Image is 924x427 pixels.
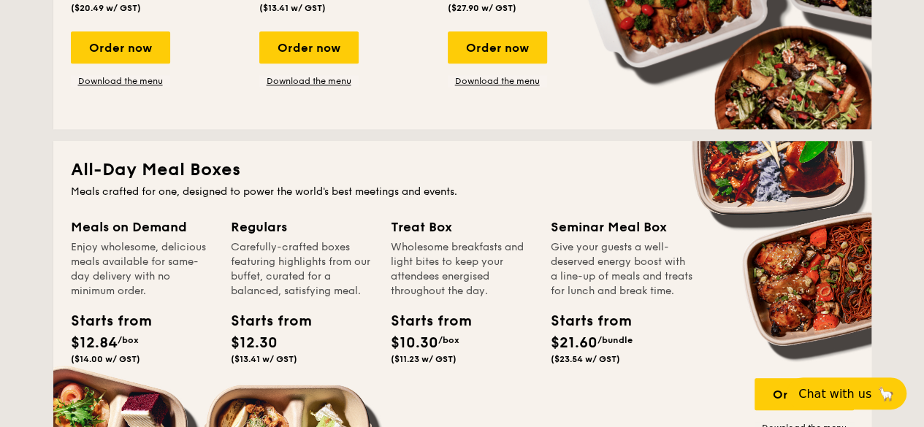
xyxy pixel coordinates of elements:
[438,335,459,345] span: /box
[231,217,373,237] div: Regulars
[391,310,457,332] div: Starts from
[787,377,906,409] button: Chat with us🦙
[231,334,278,352] span: $12.30
[551,240,693,299] div: Give your guests a well-deserved energy boost with a line-up of meals and treats for lunch and br...
[71,240,213,299] div: Enjoy wholesome, delicious meals available for same-day delivery with no minimum order.
[71,217,213,237] div: Meals on Demand
[71,75,170,87] a: Download the menu
[798,387,871,401] span: Chat with us
[71,310,137,332] div: Starts from
[755,378,854,410] div: Order now
[71,158,854,182] h2: All-Day Meal Boxes
[391,217,533,237] div: Treat Box
[71,354,140,364] span: ($14.00 w/ GST)
[391,334,438,352] span: $10.30
[877,385,895,402] span: 🦙
[231,240,373,299] div: Carefully-crafted boxes featuring highlights from our buffet, curated for a balanced, satisfying ...
[448,3,516,13] span: ($27.90 w/ GST)
[448,31,547,64] div: Order now
[391,354,457,364] span: ($11.23 w/ GST)
[597,335,633,345] span: /bundle
[71,3,141,13] span: ($20.49 w/ GST)
[231,354,297,364] span: ($13.41 w/ GST)
[71,31,170,64] div: Order now
[551,334,597,352] span: $21.60
[259,3,326,13] span: ($13.41 w/ GST)
[118,335,139,345] span: /box
[391,240,533,299] div: Wholesome breakfasts and light bites to keep your attendees energised throughout the day.
[71,334,118,352] span: $12.84
[259,31,359,64] div: Order now
[551,354,620,364] span: ($23.54 w/ GST)
[231,310,297,332] div: Starts from
[551,310,616,332] div: Starts from
[551,217,693,237] div: Seminar Meal Box
[259,75,359,87] a: Download the menu
[71,185,854,199] div: Meals crafted for one, designed to power the world's best meetings and events.
[448,75,547,87] a: Download the menu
